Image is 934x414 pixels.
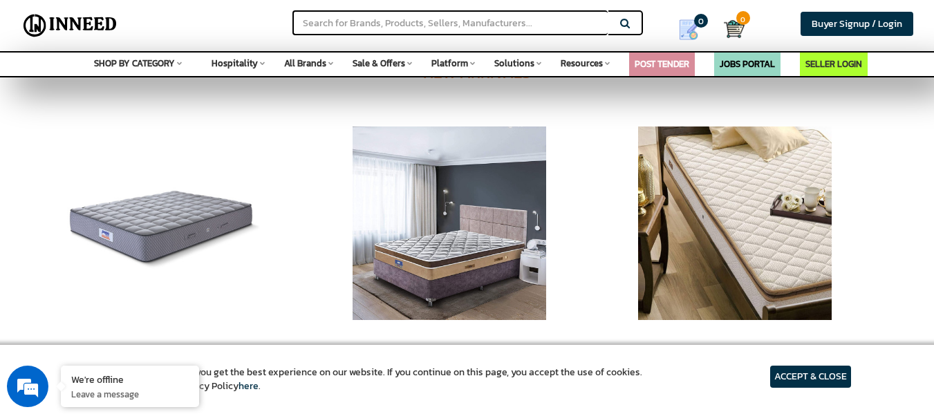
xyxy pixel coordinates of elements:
[494,57,534,70] span: Solutions
[83,366,642,393] article: We use cookies to ensure you get the best experience on our website. If you continue on this page...
[67,126,261,320] img: 75042-large_default.jpg
[71,373,189,386] div: We're offline
[801,12,913,36] a: Buyer Signup / Login
[95,256,105,265] img: salesiqlogo_leal7QplfZFryJ6FIlVepeu7OftD7mt8q6exU6-34PB8prfIgodN67KcxXM9Y7JQ_.png
[29,121,241,261] span: We are offline. Please leave us a message.
[678,19,699,40] img: Show My Quotes
[72,77,232,95] div: Leave a message
[724,19,745,39] img: Cart
[24,83,58,91] img: logo_Zg8I0qSkbAqR2WFHt3p6CTuqpyXMFPubPcD2OT02zFN43Cy9FUNNG3NEPhM_Q1qe_.png
[770,366,851,388] article: ACCEPT & CLOSE
[805,57,862,70] a: SELLER LOGIN
[353,126,546,320] img: 75044-large_default.jpg
[203,319,251,338] em: Submit
[71,388,189,400] p: Leave a message
[212,57,258,70] span: Hospitality
[353,57,405,70] span: Sale & Offers
[812,17,902,31] span: Buyer Signup / Login
[638,126,832,320] img: 75045-large_default.jpg
[720,57,775,70] a: JOBS PORTAL
[109,256,176,265] em: Driven by SalesIQ
[239,379,259,393] a: here
[7,271,263,319] textarea: Type your message and click 'Submit'
[19,8,122,43] img: Inneed.Market
[694,14,708,28] span: 0
[94,57,175,70] span: SHOP BY CATEGORY
[724,14,733,44] a: Cart 0
[736,11,750,25] span: 0
[635,57,689,70] a: POST TENDER
[561,57,603,70] span: Resources
[227,7,260,40] div: Minimize live chat window
[431,57,468,70] span: Platform
[292,10,608,35] input: Search for Brands, Products, Sellers, Manufacturers...
[284,57,326,70] span: All Brands
[663,14,724,46] a: my Quotes 0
